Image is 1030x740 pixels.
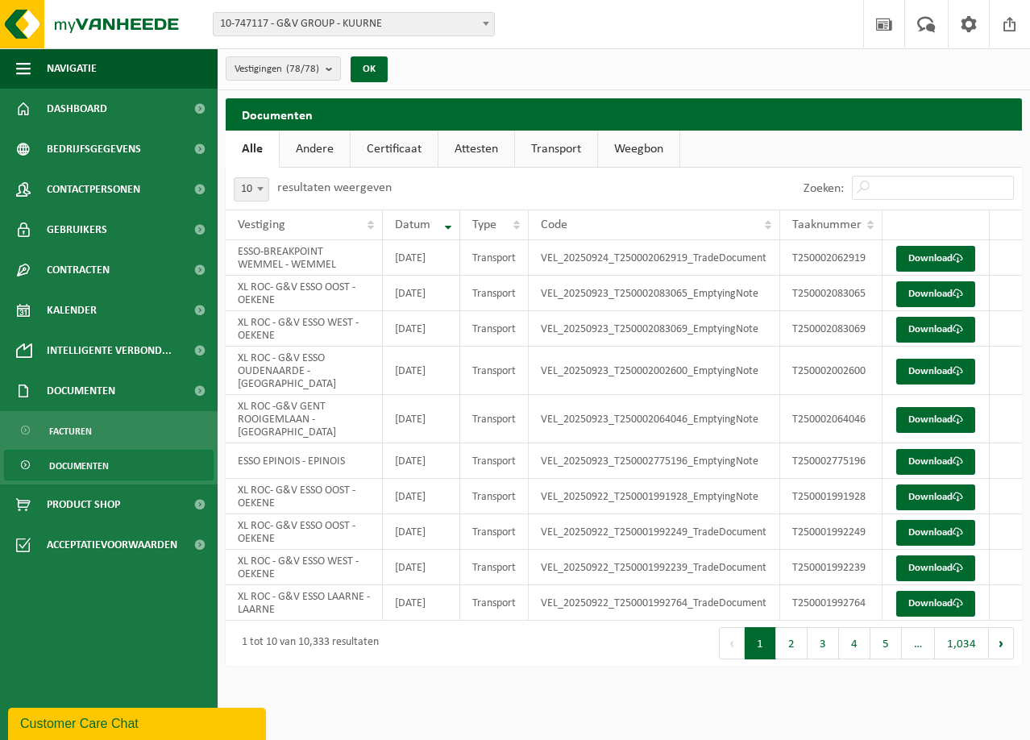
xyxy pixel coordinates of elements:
button: Next [989,627,1014,659]
td: [DATE] [383,347,459,395]
td: XL ROC -G&V GENT ROOIGEMLAAN - [GEOGRAPHIC_DATA] [226,395,383,443]
a: Download [896,246,975,272]
span: Kalender [47,290,97,331]
td: Transport [460,395,529,443]
td: XL ROC - G&V ESSO LAARNE - LAARNE [226,585,383,621]
label: resultaten weergeven [277,181,392,194]
td: T250002775196 [780,443,883,479]
span: Taaknummer [792,218,862,231]
span: Datum [395,218,430,231]
a: Facturen [4,415,214,446]
td: T250001992249 [780,514,883,550]
a: Download [896,281,975,307]
span: Intelligente verbond... [47,331,172,371]
a: Weegbon [598,131,679,168]
span: Code [541,218,567,231]
td: XL ROC- G&V ESSO OOST - OEKENE [226,514,383,550]
td: T250002064046 [780,395,883,443]
a: Download [896,591,975,617]
button: Previous [719,627,745,659]
td: Transport [460,585,529,621]
div: 1 tot 10 van 10,333 resultaten [234,629,379,658]
span: Vestiging [238,218,285,231]
span: Acceptatievoorwaarden [47,525,177,565]
td: [DATE] [383,443,459,479]
td: Transport [460,479,529,514]
button: 2 [776,627,808,659]
span: Type [472,218,496,231]
span: 10 [234,177,269,202]
td: [DATE] [383,311,459,347]
td: Transport [460,240,529,276]
button: 4 [839,627,870,659]
a: Download [896,449,975,475]
button: OK [351,56,388,82]
td: T250001992239 [780,550,883,585]
td: VEL_20250923_T250002083065_EmptyingNote [529,276,780,311]
td: [DATE] [383,240,459,276]
td: VEL_20250923_T250002064046_EmptyingNote [529,395,780,443]
a: Transport [515,131,597,168]
td: XL ROC - G&V ESSO WEST - OEKENE [226,550,383,585]
a: Download [896,407,975,433]
td: Transport [460,276,529,311]
button: 3 [808,627,839,659]
span: Navigatie [47,48,97,89]
td: T250001992764 [780,585,883,621]
td: VEL_20250923_T250002083069_EmptyingNote [529,311,780,347]
span: Dashboard [47,89,107,129]
td: XL ROC- G&V ESSO OOST - OEKENE [226,479,383,514]
a: Alle [226,131,279,168]
span: Vestigingen [235,57,319,81]
td: VEL_20250922_T250001992239_TradeDocument [529,550,780,585]
td: T250002062919 [780,240,883,276]
a: Download [896,484,975,510]
td: XL ROC - G&V ESSO OUDENAARDE - [GEOGRAPHIC_DATA] [226,347,383,395]
h2: Documenten [226,98,1022,130]
span: Facturen [49,416,92,447]
td: T250002083069 [780,311,883,347]
a: Attesten [438,131,514,168]
td: T250002083065 [780,276,883,311]
td: VEL_20250922_T250001992764_TradeDocument [529,585,780,621]
span: Bedrijfsgegevens [47,129,141,169]
td: T250002002600 [780,347,883,395]
span: 10 [235,178,268,201]
td: T250001991928 [780,479,883,514]
count: (78/78) [286,64,319,74]
td: VEL_20250922_T250001991928_EmptyingNote [529,479,780,514]
a: Download [896,359,975,385]
a: Download [896,317,975,343]
a: Andere [280,131,350,168]
label: Zoeken: [804,182,844,195]
button: Vestigingen(78/78) [226,56,341,81]
td: Transport [460,443,529,479]
td: VEL_20250923_T250002775196_EmptyingNote [529,443,780,479]
td: [DATE] [383,479,459,514]
td: ESSO EPINOIS - EPINOIS [226,443,383,479]
td: Transport [460,311,529,347]
span: Gebruikers [47,210,107,250]
td: VEL_20250922_T250001992249_TradeDocument [529,514,780,550]
a: Certificaat [351,131,438,168]
span: 10-747117 - G&V GROUP - KUURNE [214,13,494,35]
td: Transport [460,347,529,395]
button: 1,034 [935,627,989,659]
td: [DATE] [383,395,459,443]
button: 1 [745,627,776,659]
span: Documenten [49,451,109,481]
td: XL ROC- G&V ESSO OOST - OEKENE [226,276,383,311]
a: Download [896,520,975,546]
span: Product Shop [47,484,120,525]
td: XL ROC - G&V ESSO WEST - OEKENE [226,311,383,347]
iframe: chat widget [8,705,269,740]
span: Contactpersonen [47,169,140,210]
span: Contracten [47,250,110,290]
button: 5 [870,627,902,659]
td: ESSO-BREAKPOINT WEMMEL - WEMMEL [226,240,383,276]
td: [DATE] [383,550,459,585]
td: VEL_20250924_T250002062919_TradeDocument [529,240,780,276]
td: VEL_20250923_T250002002600_EmptyingNote [529,347,780,395]
td: [DATE] [383,585,459,621]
